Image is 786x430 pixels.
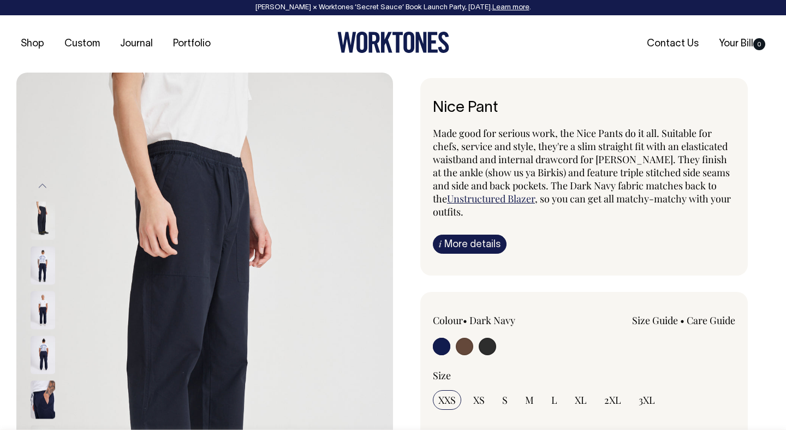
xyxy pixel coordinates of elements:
[551,393,557,407] span: L
[525,393,534,407] span: M
[438,393,456,407] span: XXS
[502,393,508,407] span: S
[473,393,485,407] span: XS
[463,314,467,327] span: •
[468,390,490,410] input: XS
[60,35,104,53] a: Custom
[433,100,735,117] h6: Nice Pant
[497,390,513,410] input: S
[469,314,515,327] label: Dark Navy
[433,127,730,205] span: Made good for serious work, the Nice Pants do it all. Suitable for chefs, service and style, they...
[633,390,660,410] input: 3XL
[639,393,655,407] span: 3XL
[599,390,627,410] input: 2XL
[433,390,461,410] input: XXS
[31,202,55,240] img: dark-navy
[642,35,703,53] a: Contact Us
[520,390,539,410] input: M
[433,369,735,382] div: Size
[31,336,55,374] img: dark-navy
[714,35,770,53] a: Your Bill0
[31,247,55,285] img: dark-navy
[31,291,55,330] img: dark-navy
[546,390,563,410] input: L
[34,174,51,199] button: Previous
[433,192,731,218] span: , so you can get all matchy-matchy with your outfits.
[433,235,507,254] a: iMore details
[439,238,442,249] span: i
[11,4,775,11] div: [PERSON_NAME] × Worktones ‘Secret Sauce’ Book Launch Party, [DATE]. .
[687,314,735,327] a: Care Guide
[447,192,535,205] a: Unstructured Blazer
[632,314,678,327] a: Size Guide
[116,35,157,53] a: Journal
[169,35,215,53] a: Portfolio
[433,314,554,327] div: Colour
[604,393,621,407] span: 2XL
[680,314,684,327] span: •
[753,38,765,50] span: 0
[569,390,592,410] input: XL
[492,4,529,11] a: Learn more
[31,381,55,419] img: dark-navy
[575,393,587,407] span: XL
[16,35,49,53] a: Shop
